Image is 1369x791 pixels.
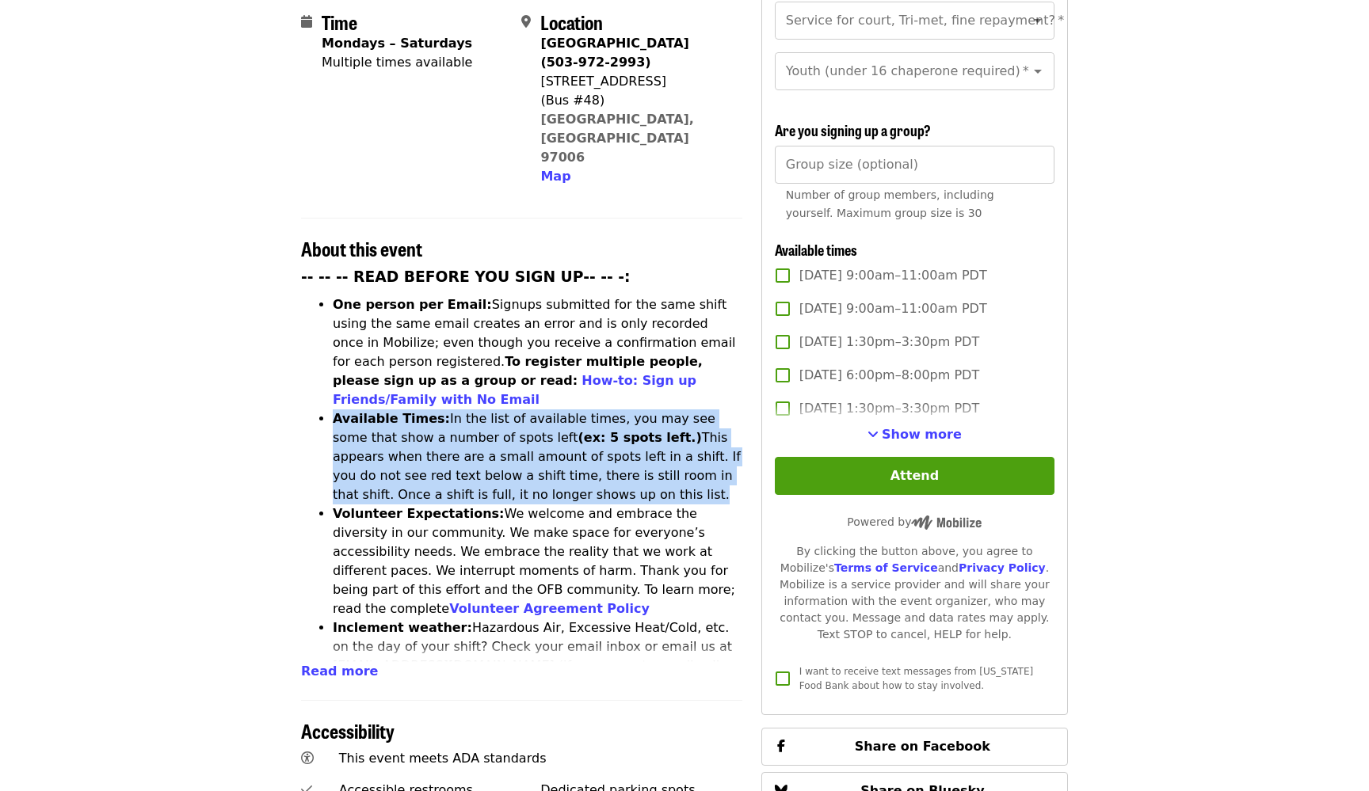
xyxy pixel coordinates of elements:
a: [GEOGRAPHIC_DATA], [GEOGRAPHIC_DATA] 97006 [540,112,694,165]
div: (Bus #48) [540,91,729,110]
img: Powered by Mobilize [911,515,982,530]
button: Map [540,167,570,186]
span: Accessibility [301,717,395,744]
strong: One person per Email: [333,297,492,312]
span: Share on Facebook [855,739,990,754]
span: Powered by [847,515,982,528]
strong: To register multiple people, please sign up as a group or read: [333,354,703,388]
li: In the list of available times, you may see some that show a number of spots left This appears wh... [333,409,742,504]
button: Attend [775,457,1054,495]
span: Available times [775,239,857,260]
button: Read more [301,662,378,681]
span: This event meets ADA standards [339,751,547,766]
strong: Inclement weather: [333,620,472,635]
strong: Mondays – Saturdays [322,36,472,51]
span: I want to receive text messages from [US_STATE] Food Bank about how to stay involved. [799,666,1033,691]
a: How-to: Sign up Friends/Family with No Email [333,373,696,407]
button: See more timeslots [868,425,962,444]
button: Open [1027,60,1049,82]
strong: -- -- -- READ BEFORE YOU SIGN UP-- -- -: [301,268,631,285]
li: Hazardous Air, Excessive Heat/Cold, etc. on the day of your shift? Check your email inbox or emai... [333,618,742,713]
input: [object Object] [775,146,1054,184]
span: Are you signing up a group? [775,120,931,140]
button: Share on Facebook [761,728,1068,766]
span: Read more [301,664,378,679]
a: Privacy Policy [959,561,1046,574]
div: [STREET_ADDRESS] [540,72,729,91]
span: About this event [301,234,422,262]
li: We welcome and embrace the diversity in our community. We make space for everyone’s accessibility... [333,504,742,618]
i: universal-access icon [301,751,314,766]
span: [DATE] 1:30pm–3:30pm PDT [799,333,979,352]
a: Terms of Service [834,561,938,574]
span: [DATE] 6:00pm–8:00pm PDT [799,366,979,385]
div: By clicking the button above, you agree to Mobilize's and . Mobilize is a service provider and wi... [775,543,1054,643]
button: Open [1027,10,1049,32]
span: Time [322,8,357,36]
span: Show more [882,427,962,442]
i: calendar icon [301,14,312,29]
strong: (ex: 5 spots left.) [578,430,701,445]
strong: Available Times: [333,411,450,426]
span: [DATE] 9:00am–11:00am PDT [799,299,987,318]
li: Signups submitted for the same shift using the same email creates an error and is only recorded o... [333,295,742,409]
span: Map [540,169,570,184]
strong: [GEOGRAPHIC_DATA] (503-972-2993) [540,36,688,70]
strong: Volunteer Expectations: [333,506,505,521]
span: [DATE] 9:00am–11:00am PDT [799,266,987,285]
a: Volunteer Agreement Policy [449,601,650,616]
span: Number of group members, including yourself. Maximum group size is 30 [786,188,994,219]
span: [DATE] 1:30pm–3:30pm PDT [799,399,979,418]
div: Multiple times available [322,53,472,72]
span: Location [540,8,603,36]
i: map-marker-alt icon [521,14,531,29]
